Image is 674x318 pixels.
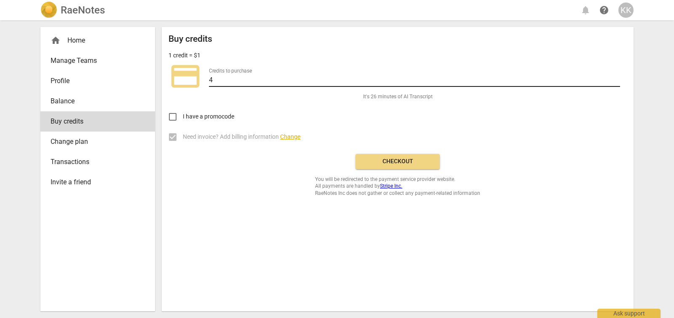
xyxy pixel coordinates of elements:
[51,96,138,106] span: Balance
[363,93,433,100] span: It's 26 minutes of AI Transcript
[597,309,661,318] div: Ask support
[315,176,480,197] span: You will be redirected to the payment service provider website. All payments are handled by RaeNo...
[40,152,155,172] a: Transactions
[168,34,212,44] h2: Buy credits
[40,30,155,51] div: Home
[40,71,155,91] a: Profile
[51,116,138,127] span: Buy credits
[51,76,138,86] span: Profile
[40,132,155,152] a: Change plan
[40,172,155,192] a: Invite a friend
[362,157,433,166] span: Checkout
[51,137,138,147] span: Change plan
[183,112,234,121] span: I have a promocode
[40,51,155,71] a: Manage Teams
[40,91,155,111] a: Balance
[168,51,201,60] p: 1 credit = $1
[51,35,138,46] div: Home
[596,3,612,18] a: Help
[40,2,57,19] img: Logo
[40,111,155,132] a: Buy credits
[280,133,300,140] span: Change
[380,183,402,189] a: Stripe Inc.
[183,132,300,141] span: Need invoice? Add billing information
[51,157,138,167] span: Transactions
[599,5,609,15] span: help
[40,2,105,19] a: LogoRaeNotes
[51,56,138,66] span: Manage Teams
[51,35,61,46] span: home
[51,177,138,187] span: Invite a friend
[356,154,440,169] button: Checkout
[618,3,634,18] button: KK
[61,4,105,16] h2: RaeNotes
[209,68,252,73] label: Credits to purchase
[168,59,202,93] span: credit_card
